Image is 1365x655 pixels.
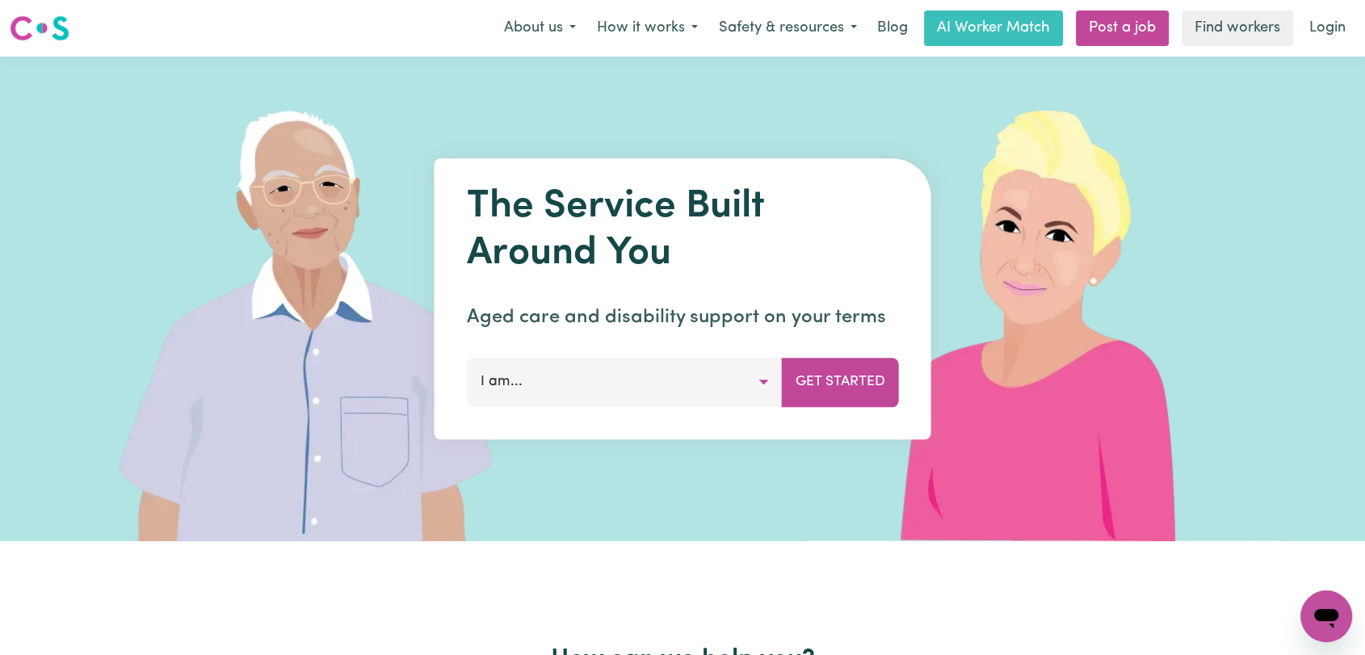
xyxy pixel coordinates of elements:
p: Aged care and disability support on your terms [467,303,899,332]
a: Blog [867,10,918,46]
button: Get Started [782,358,899,406]
a: Careseekers logo [10,10,69,47]
button: I am... [467,358,783,406]
a: Post a job [1076,10,1169,46]
iframe: Button to launch messaging window [1300,590,1352,642]
img: Careseekers logo [10,14,69,43]
a: AI Worker Match [924,10,1063,46]
a: Login [1300,10,1355,46]
button: Safety & resources [708,11,867,45]
button: About us [493,11,586,45]
h1: The Service Built Around You [467,184,899,277]
button: How it works [586,11,708,45]
a: Find workers [1182,10,1293,46]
